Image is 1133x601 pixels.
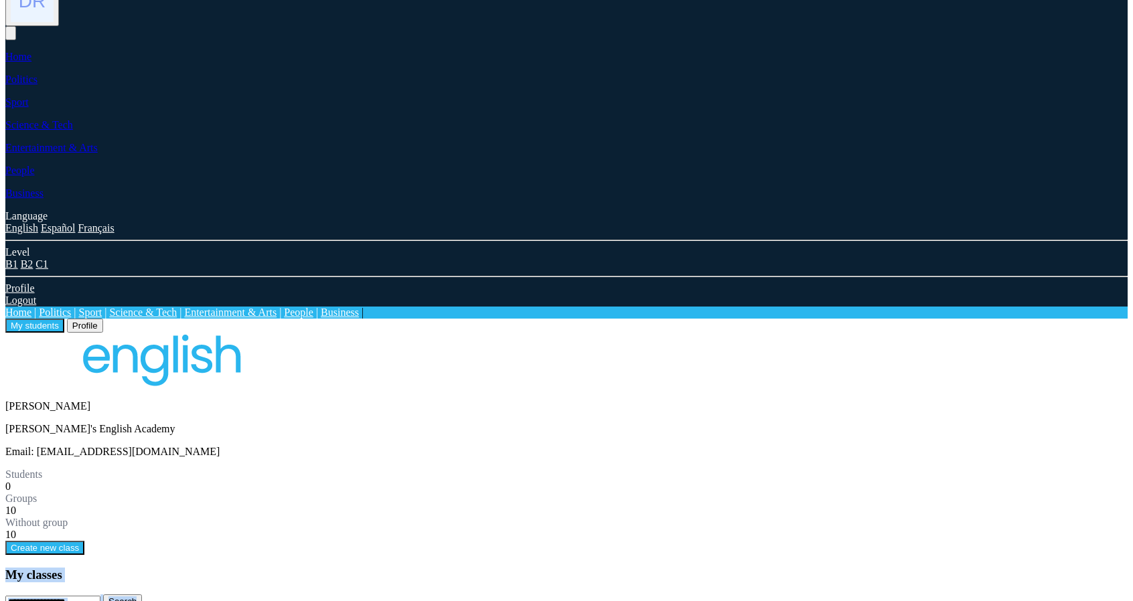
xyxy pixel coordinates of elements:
[5,529,1128,541] div: 10
[5,187,44,199] a: Business
[41,222,76,234] a: Español
[5,210,1128,222] div: Language
[362,307,364,318] span: |
[21,258,33,270] a: B2
[78,222,114,234] a: Français
[5,423,1128,435] p: [PERSON_NAME]'s English Academy
[284,307,313,318] a: People
[5,505,1128,517] div: 10
[5,294,36,306] a: Logout
[67,319,103,333] button: Profile
[5,142,98,153] a: Entertainment & Arts
[5,119,73,131] a: Science & Tech
[279,307,281,318] span: |
[316,307,318,318] span: |
[5,307,31,318] a: Home
[5,468,1128,481] div: Students
[79,307,102,318] a: Sport
[34,307,36,318] span: |
[5,541,84,555] button: Create new class
[5,51,31,62] a: Home
[35,258,48,270] a: C1
[5,96,29,108] a: Sport
[5,400,1128,412] p: [PERSON_NAME]
[5,222,38,234] a: English
[5,319,64,333] button: My students
[5,481,1128,493] div: 0
[39,307,71,318] a: Politics
[179,307,181,318] span: |
[5,333,242,387] img: logo.png
[5,568,1128,582] h3: My classes
[104,307,106,318] span: |
[321,307,359,318] a: Business
[5,246,1128,258] div: Level
[5,74,37,85] a: Politics
[5,165,35,176] a: People
[5,446,1128,458] p: Email: [EMAIL_ADDRESS][DOMAIN_NAME]
[74,307,76,318] span: |
[184,307,277,318] a: Entertainment & Arts
[5,258,18,270] a: B1
[5,517,1128,529] div: Without group
[109,307,177,318] a: Science & Tech
[5,493,1128,505] div: Groups
[5,282,35,294] a: Profile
